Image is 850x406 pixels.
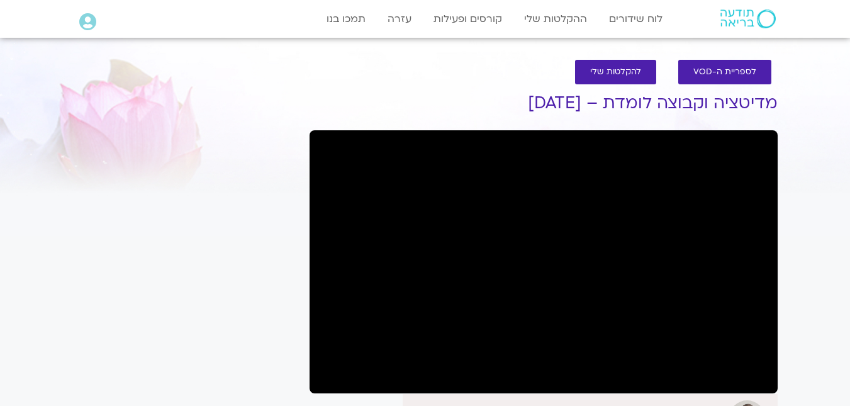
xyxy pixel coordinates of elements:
img: תודעה בריאה [720,9,776,28]
span: להקלטות שלי [590,67,641,77]
a: קורסים ופעילות [427,7,508,31]
a: ההקלטות שלי [518,7,593,31]
a: עזרה [381,7,418,31]
a: לספריית ה-VOD [678,60,771,84]
h1: מדיטציה וקבוצה לומדת – [DATE] [310,94,778,113]
a: תמכו בנו [320,7,372,31]
span: לספריית ה-VOD [693,67,756,77]
a: לוח שידורים [603,7,669,31]
a: להקלטות שלי [575,60,656,84]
